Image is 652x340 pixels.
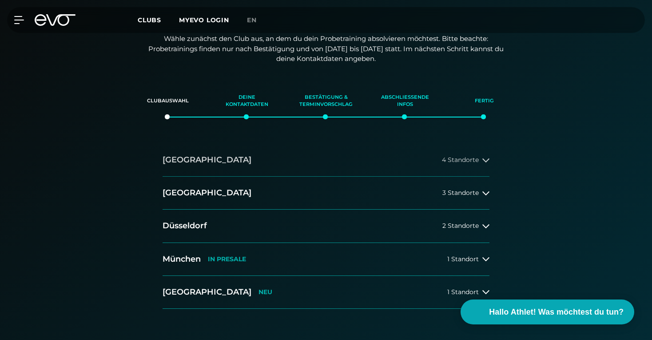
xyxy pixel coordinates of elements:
span: 1 Standort [447,256,479,263]
span: 2 Standorte [442,223,479,229]
button: [GEOGRAPHIC_DATA]3 Standorte [163,177,489,210]
h2: [GEOGRAPHIC_DATA] [163,187,251,198]
span: 3 Standorte [442,190,479,196]
p: NEU [258,288,272,296]
span: 1 Standort [447,289,479,295]
a: en [247,15,267,25]
div: Bestätigung & Terminvorschlag [298,89,354,113]
button: Düsseldorf2 Standorte [163,210,489,243]
a: MYEVO LOGIN [179,16,229,24]
div: Deine Kontaktdaten [219,89,275,113]
div: Clubauswahl [139,89,196,113]
h2: [GEOGRAPHIC_DATA] [163,287,251,298]
button: [GEOGRAPHIC_DATA]NEU1 Standort [163,276,489,309]
span: en [247,16,257,24]
span: Hallo Athlet! Was möchtest du tun? [489,306,624,318]
div: Abschließende Infos [377,89,433,113]
h2: Düsseldorf [163,220,207,231]
button: Hallo Athlet! Was möchtest du tun? [461,300,634,324]
div: Fertig [456,89,513,113]
span: Clubs [138,16,161,24]
p: IN PRESALE [208,255,246,263]
span: 4 Standorte [442,157,479,163]
button: [GEOGRAPHIC_DATA]4 Standorte [163,144,489,177]
a: Clubs [138,16,179,24]
h2: München [163,254,201,265]
p: Wähle zunächst den Club aus, an dem du dein Probetraining absolvieren möchtest. Bitte beachte: Pr... [148,34,504,64]
button: MünchenIN PRESALE1 Standort [163,243,489,276]
h2: [GEOGRAPHIC_DATA] [163,154,251,166]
